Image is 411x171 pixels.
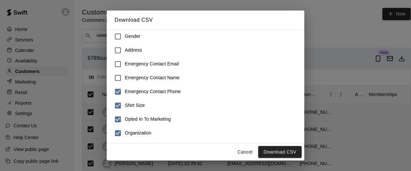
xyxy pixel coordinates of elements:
h6: Emergency Contact Phone [125,88,181,95]
h6: Shirt Size [125,102,145,109]
h6: Gender [125,33,140,40]
h6: Opted In To Marketing [125,116,171,123]
h2: Download CSV [107,11,304,30]
h6: Emergency Contact Name [125,74,179,82]
h6: Organization [125,130,151,137]
h6: Emergency Contact Email [125,61,179,68]
h6: Address [125,47,142,54]
button: Cancel [234,146,256,158]
button: Download CSV [258,146,302,158]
